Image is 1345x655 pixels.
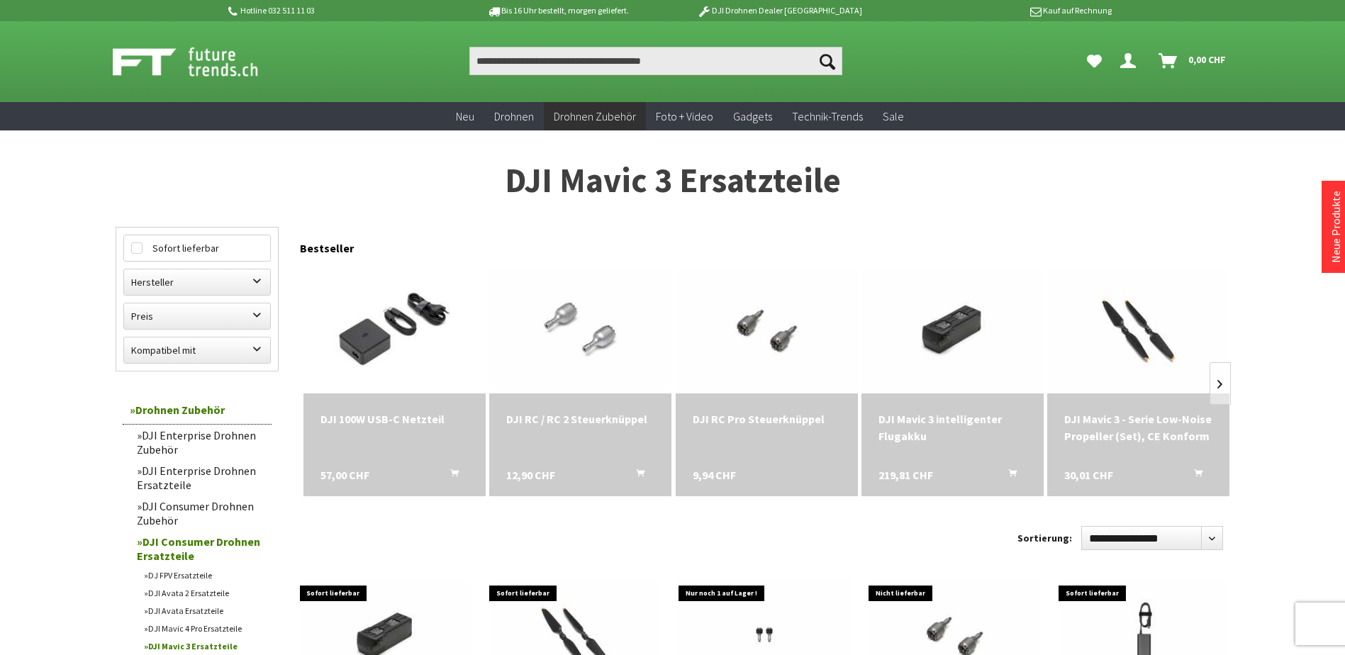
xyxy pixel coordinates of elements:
[782,102,873,131] a: Technik-Trends
[303,269,486,390] img: DJI 100W USB-C Netzteil
[1064,466,1113,483] span: 30,01 CHF
[300,227,1230,262] div: Bestseller
[137,620,272,637] a: DJI Mavic 4 Pro Ersatzteile
[433,466,467,485] button: In den Warenkorb
[1177,466,1211,485] button: In den Warenkorb
[669,2,890,19] p: DJI Drohnen Dealer [GEOGRAPHIC_DATA]
[873,102,914,131] a: Sale
[130,425,272,460] a: DJI Enterprise Drohnen Zubehör
[1115,47,1147,75] a: Dein Konto
[1153,47,1233,75] a: Warenkorb
[124,337,270,363] label: Kompatibel mit
[484,102,544,131] a: Drohnen
[1047,269,1229,390] img: DJI Mavic 3 - Serie Low-Noise Propeller (Set), CE Konform
[792,109,863,123] span: Technik-Trends
[656,109,713,123] span: Foto + Video
[137,602,272,620] a: DJI Avata Ersatzteile
[494,109,534,123] span: Drohnen
[320,466,369,483] span: 57,00 CHF
[137,566,272,584] a: DJ FPV Ersatzteile
[320,410,469,427] a: DJI 100W USB-C Netzteil 57,00 CHF In den Warenkorb
[1064,410,1212,444] a: DJI Mavic 3 - Serie Low-Noise Propeller (Set), CE Konform 30,01 CHF In den Warenkorb
[733,109,772,123] span: Gadgets
[991,466,1025,485] button: In den Warenkorb
[113,44,289,79] img: Shop Futuretrends - zur Startseite wechseln
[646,102,723,131] a: Foto + Video
[1188,48,1226,71] span: 0,00 CHF
[676,269,858,390] img: DJI RC Pro Steuerknüppel
[124,303,270,329] label: Preis
[693,410,841,427] a: DJI RC Pro Steuerknüppel 9,94 CHF
[469,47,842,75] input: Produkt, Marke, Kategorie, EAN, Artikelnummer…
[554,109,636,123] span: Drohnen Zubehör
[130,460,272,496] a: DJI Enterprise Drohnen Ersatzteile
[506,466,555,483] span: 12,90 CHF
[506,410,654,427] div: DJI RC / RC 2 Steuerknüppel
[1017,527,1072,549] label: Sortierung:
[693,466,736,483] span: 9,94 CHF
[124,235,270,261] label: Sofort lieferbar
[320,410,469,427] div: DJI 100W USB-C Netzteil
[456,109,474,123] span: Neu
[861,269,1044,390] img: DJI Mavic 3 intelligenter Flugakku
[226,2,447,19] p: Hotline 032 511 11 03
[1064,410,1212,444] div: DJI Mavic 3 - Serie Low-Noise Propeller (Set), CE Konform
[506,410,654,427] a: DJI RC / RC 2 Steuerknüppel 12,90 CHF In den Warenkorb
[544,102,646,131] a: Drohnen Zubehör
[619,466,653,485] button: In den Warenkorb
[878,410,1027,444] div: DJI Mavic 3 intelligenter Flugakku
[446,102,484,131] a: Neu
[878,466,933,483] span: 219,81 CHF
[693,410,841,427] div: DJI RC Pro Steuerknüppel
[137,637,272,655] a: DJI Mavic 3 Ersatzteile
[1329,191,1343,263] a: Neue Produkte
[883,109,904,123] span: Sale
[723,102,782,131] a: Gadgets
[130,496,272,531] a: DJI Consumer Drohnen Zubehör
[1080,47,1109,75] a: Meine Favoriten
[124,269,270,295] label: Hersteller
[130,531,272,566] a: DJI Consumer Drohnen Ersatzteile
[813,47,842,75] button: Suchen
[447,2,669,19] p: Bis 16 Uhr bestellt, morgen geliefert.
[489,269,671,390] img: DJI RC / RC 2 Steuerknüppel
[891,2,1112,19] p: Kauf auf Rechnung
[116,163,1230,198] h1: DJI Mavic 3 Ersatzteile
[878,410,1027,444] a: DJI Mavic 3 intelligenter Flugakku 219,81 CHF In den Warenkorb
[137,584,272,602] a: DJI Avata 2 Ersatzteile
[123,396,272,425] a: Drohnen Zubehör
